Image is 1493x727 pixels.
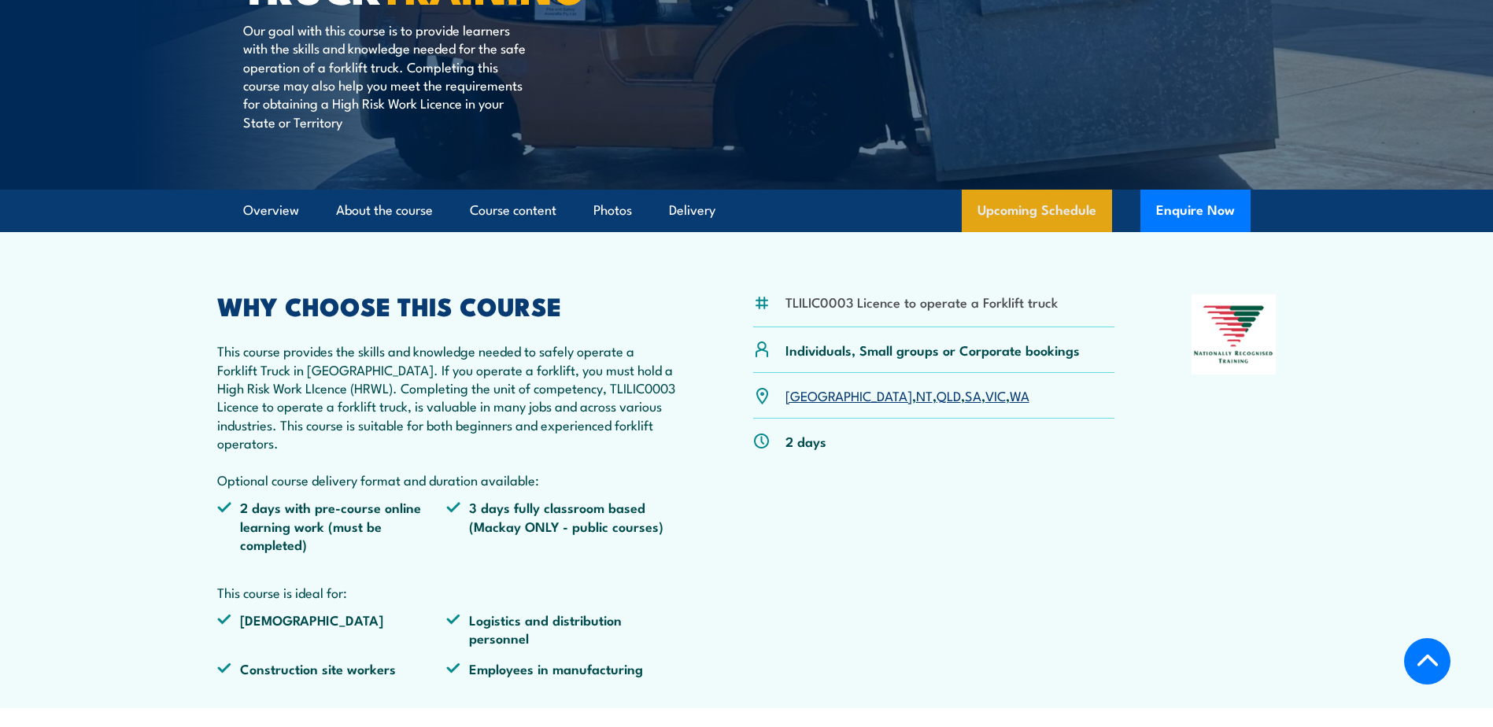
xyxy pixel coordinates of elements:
[965,386,981,404] a: SA
[446,659,676,677] li: Employees in manufacturing
[916,386,933,404] a: NT
[937,386,961,404] a: QLD
[785,293,1058,311] li: TLILIC0003 Licence to operate a Forklift truck
[1192,294,1277,375] img: Nationally Recognised Training logo.
[336,190,433,231] a: About the course
[470,190,556,231] a: Course content
[593,190,632,231] a: Photos
[217,659,447,677] li: Construction site workers
[243,190,299,231] a: Overview
[243,20,530,131] p: Our goal with this course is to provide learners with the skills and knowledge needed for the saf...
[785,386,912,404] a: [GEOGRAPHIC_DATA]
[217,498,447,553] li: 2 days with pre-course online learning work (must be completed)
[1010,386,1029,404] a: WA
[217,294,677,316] h2: WHY CHOOSE THIS COURSE
[785,386,1029,404] p: , , , , ,
[785,432,826,450] p: 2 days
[446,498,676,553] li: 3 days fully classroom based (Mackay ONLY - public courses)
[217,583,677,601] p: This course is ideal for:
[217,611,447,648] li: [DEMOGRAPHIC_DATA]
[1140,190,1251,232] button: Enquire Now
[985,386,1006,404] a: VIC
[669,190,715,231] a: Delivery
[217,341,677,489] p: This course provides the skills and knowledge needed to safely operate a Forklift Truck in [GEOGR...
[446,611,676,648] li: Logistics and distribution personnel
[785,341,1080,359] p: Individuals, Small groups or Corporate bookings
[962,190,1112,232] a: Upcoming Schedule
